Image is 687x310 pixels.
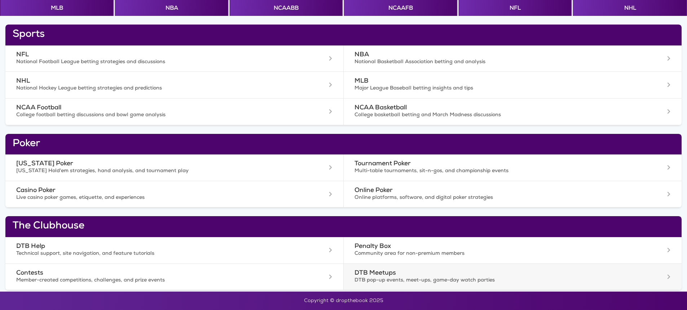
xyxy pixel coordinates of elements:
[16,195,286,202] p: Live casino poker games, etiquette, and experiences
[16,104,286,112] h3: NCAA Football
[354,277,624,284] p: DTB pop-up events, meet-ups, game-day watch parties
[354,195,624,202] p: Online platforms, software, and digital poker strategies
[354,187,624,195] h3: Online Poker
[354,270,624,277] h3: DTB Meetups
[354,112,624,119] p: College basketball betting and March Madness discussions
[354,59,624,66] p: National Basketball Association betting and analysis
[16,112,286,119] p: College football betting discussions and bowl game analysis
[13,138,674,150] h2: Poker
[16,277,286,284] p: Member-created competitions, challenges, and prize events
[13,221,674,233] h2: The Clubhouse
[354,104,624,112] h3: NCAA Basketball
[16,270,286,277] h3: Contests
[16,187,286,195] h3: Casino Poker
[16,168,286,175] p: [US_STATE] Hold'em strategies, hand analysis, and tournament play
[354,51,624,59] h3: NBA
[354,160,624,168] h3: Tournament Poker
[354,168,624,175] p: Multi-table tournaments, sit-n-gos, and championship events
[354,250,624,258] p: Community area for non-premium members
[16,85,286,92] p: National Hockey League betting strategies and predictions
[16,59,286,66] p: National Football League betting strategies and discussions
[354,78,624,85] h3: MLB
[16,78,286,85] h3: NHL
[16,160,286,168] h3: [US_STATE] Poker
[16,243,286,250] h3: DTB Help
[16,51,286,59] h3: NFL
[13,29,674,41] h2: Sports
[354,243,624,250] h3: Penalty Box
[16,250,286,258] p: Technical support, site navigation, and feature tutorials
[354,85,624,92] p: Major League Baseball betting insights and tips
